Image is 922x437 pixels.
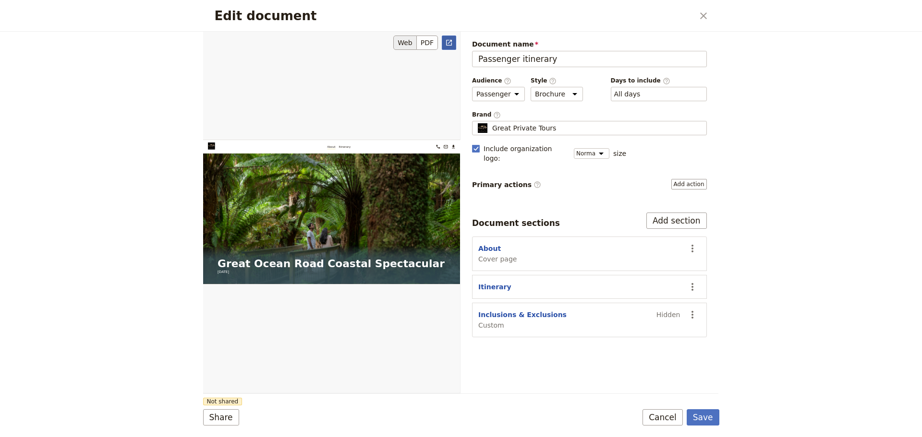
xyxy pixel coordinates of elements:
[417,35,438,50] button: PDF
[534,181,541,189] span: ​
[574,148,609,159] select: size
[643,409,683,425] button: Cancel
[478,310,567,319] button: Inclusions & Exclusions
[476,123,488,133] img: Profile
[35,309,62,320] span: [DATE]
[484,144,568,163] span: Include organization logo :
[549,77,557,84] span: ​
[695,8,712,24] button: Close dialog
[492,123,556,133] span: Great Private Tours
[325,10,353,22] a: Itinerary
[472,217,560,229] div: Document sections
[531,77,583,85] span: Style
[646,213,707,229] button: Add section
[472,39,707,49] span: Document name
[611,77,707,85] span: Days to include
[656,310,680,319] span: Hidden
[614,89,641,99] button: Days to include​Clear input
[531,87,583,101] select: Style​
[493,111,501,118] span: ​
[472,87,525,101] select: Audience​
[591,8,607,24] button: Download pdf
[393,35,417,50] button: Web
[613,149,626,158] span: size
[472,51,707,67] input: Document name
[478,320,567,330] span: Custom
[472,180,541,189] span: Primary actions
[684,279,701,295] button: Actions
[478,254,517,264] span: Cover page
[478,282,511,292] button: Itinerary
[504,77,511,84] span: ​
[684,240,701,257] button: Actions
[35,282,578,309] h1: Great Ocean Road Coastal Spectacular
[297,10,316,22] a: About
[663,77,670,84] span: ​
[554,8,570,24] a: +61 430 279 438
[12,6,96,23] img: Great Private Tours logo
[203,398,243,405] span: Not shared
[472,111,707,119] span: Brand
[215,9,693,23] h2: Edit document
[684,307,701,323] button: Actions
[472,77,525,85] span: Audience
[572,8,589,24] a: bookings@greatprivatetours.com.au
[203,409,239,425] button: Share
[687,409,719,425] button: Save
[442,35,456,50] a: Open full preview
[671,179,707,189] button: Primary actions​
[478,244,501,253] button: About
